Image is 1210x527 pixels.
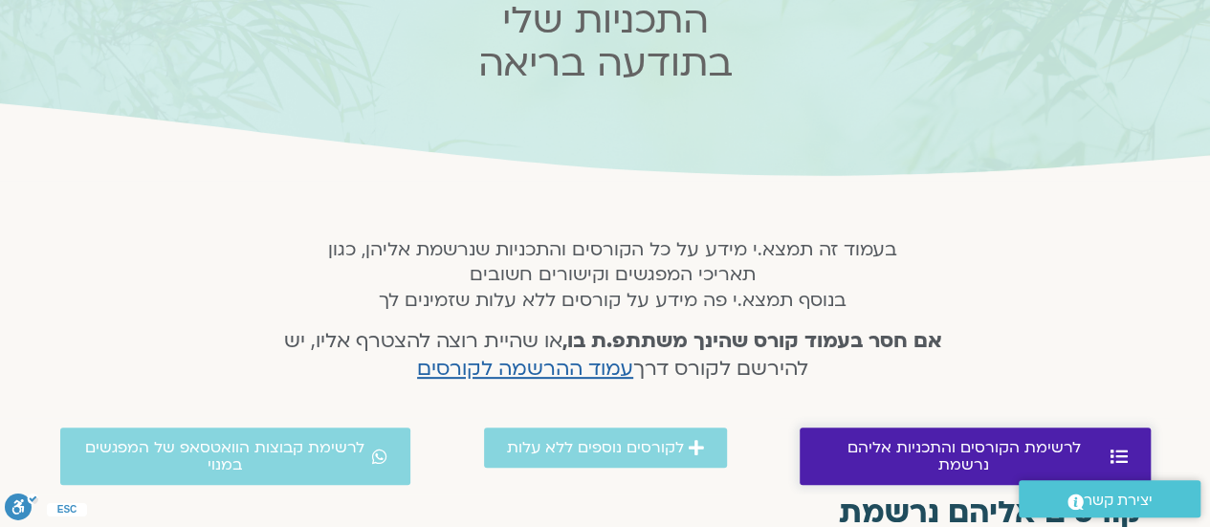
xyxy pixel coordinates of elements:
h4: או שהיית רוצה להצטרף אליו, יש להירשם לקורס דרך [258,328,967,384]
a: יצירת קשר [1019,480,1200,517]
a: לקורסים נוספים ללא עלות [484,428,727,468]
span: לרשימת קבוצות הוואטסאפ של המפגשים במנוי [83,439,368,473]
span: לרשימת הקורסים והתכניות אליהם נרשמת [823,439,1106,473]
span: יצירת קשר [1084,488,1153,514]
a: לרשימת קבוצות הוואטסאפ של המפגשים במנוי [60,428,411,485]
a: לרשימת הקורסים והתכניות אליהם נרשמת [800,428,1151,485]
strong: אם חסר בעמוד קורס שהינך משתתפ.ת בו, [562,327,942,355]
span: לקורסים נוספים ללא עלות [507,439,684,456]
h5: בעמוד זה תמצא.י מידע על כל הקורסים והתכניות שנרשמת אליהן, כגון תאריכי המפגשים וקישורים חשובים בנו... [258,237,967,313]
a: עמוד ההרשמה לקורסים [417,355,633,383]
